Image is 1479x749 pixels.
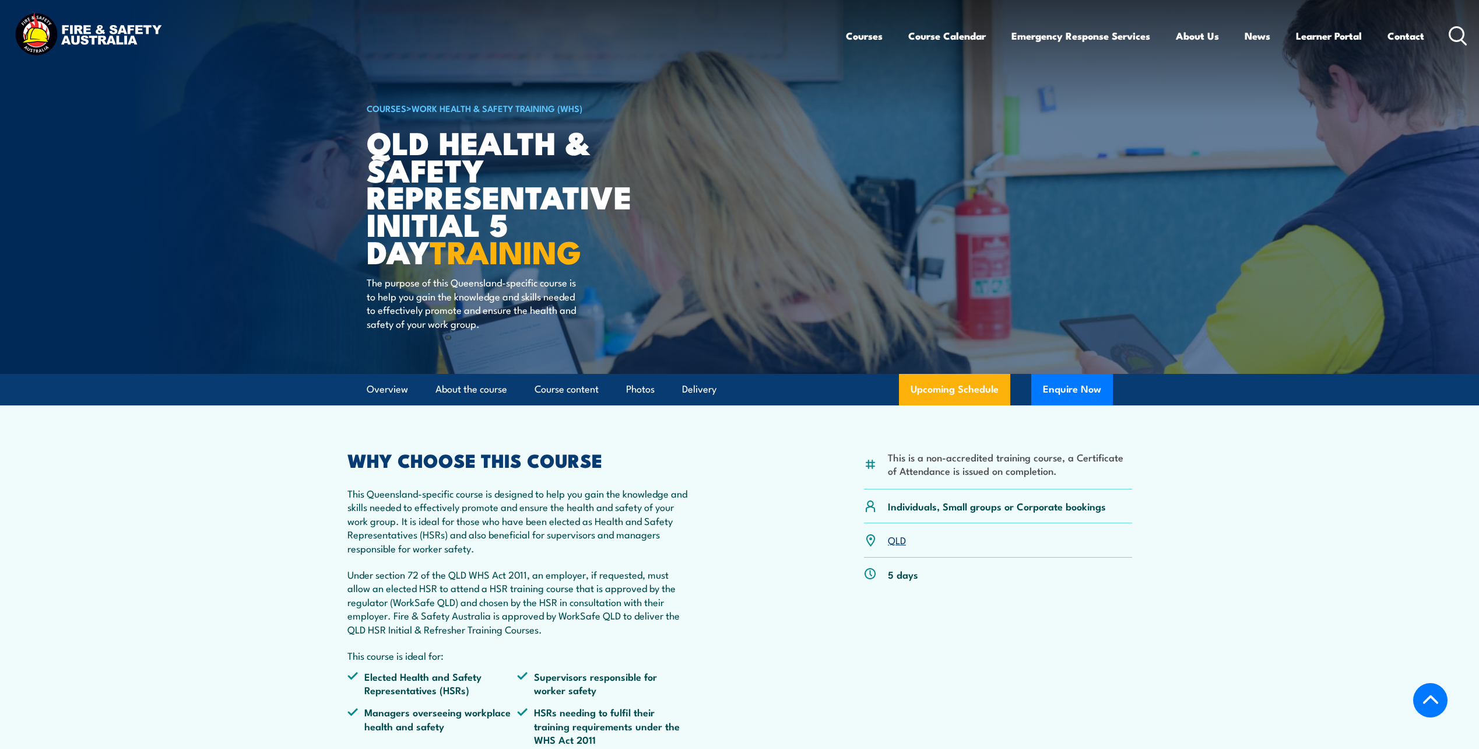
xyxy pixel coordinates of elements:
li: Supervisors responsible for worker safety [517,670,687,697]
h2: WHY CHOOSE THIS COURSE [347,452,688,468]
a: Course Calendar [908,20,986,51]
h1: QLD Health & Safety Representative Initial 5 Day [367,128,655,265]
p: Individuals, Small groups or Corporate bookings [888,499,1106,513]
button: Enquire Now [1031,374,1113,405]
li: HSRs needing to fulfil their training requirements under the WHS Act 2011 [517,705,687,746]
p: Under section 72 of the QLD WHS Act 2011, an employer, if requested, must allow an elected HSR to... [347,568,688,636]
a: Courses [846,20,883,51]
a: Upcoming Schedule [899,374,1010,405]
p: 5 days [888,568,918,581]
a: About Us [1176,20,1219,51]
a: About the course [435,374,507,405]
strong: TRAINING [430,226,581,275]
a: Overview [367,374,408,405]
p: This course is ideal for: [347,649,688,662]
a: Emergency Response Services [1011,20,1150,51]
a: Contact [1387,20,1424,51]
p: This Queensland-specific course is designed to help you gain the knowledge and skills needed to e... [347,487,688,555]
a: Delivery [682,374,716,405]
a: Photos [626,374,655,405]
li: Managers overseeing workplace health and safety [347,705,518,746]
p: The purpose of this Queensland-specific course is to help you gain the knowledge and skills neede... [367,275,579,330]
a: QLD [888,533,906,547]
a: News [1245,20,1270,51]
h6: > [367,101,655,115]
li: Elected Health and Safety Representatives (HSRs) [347,670,518,697]
a: Course content [535,374,599,405]
a: Work Health & Safety Training (WHS) [412,101,582,114]
a: Learner Portal [1296,20,1362,51]
li: This is a non-accredited training course, a Certificate of Attendance is issued on completion. [888,450,1132,478]
a: COURSES [367,101,406,114]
